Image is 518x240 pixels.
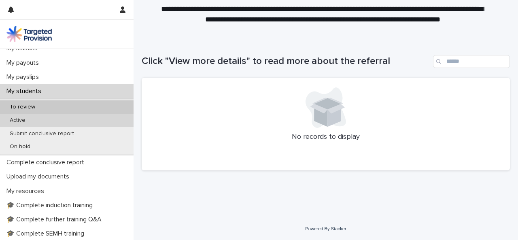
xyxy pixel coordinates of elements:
p: 🎓 Complete induction training [3,202,99,209]
a: Powered By Stacker [305,226,346,231]
p: 🎓 Complete SEMH training [3,230,91,238]
p: 🎓 Complete further training Q&A [3,216,108,223]
input: Search [433,55,510,68]
p: Complete conclusive report [3,159,91,166]
h1: Click "View more details" to read more about the referral [142,55,430,67]
p: My payouts [3,59,45,67]
img: M5nRWzHhSzIhMunXDL62 [6,26,52,42]
p: My resources [3,187,51,195]
p: My payslips [3,73,45,81]
p: No records to display [151,133,500,142]
p: To review [3,104,42,110]
p: Submit conclusive report [3,130,81,137]
p: On hold [3,143,37,150]
p: My lessons [3,45,44,52]
p: My students [3,87,48,95]
p: Active [3,117,32,124]
p: Upload my documents [3,173,76,181]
